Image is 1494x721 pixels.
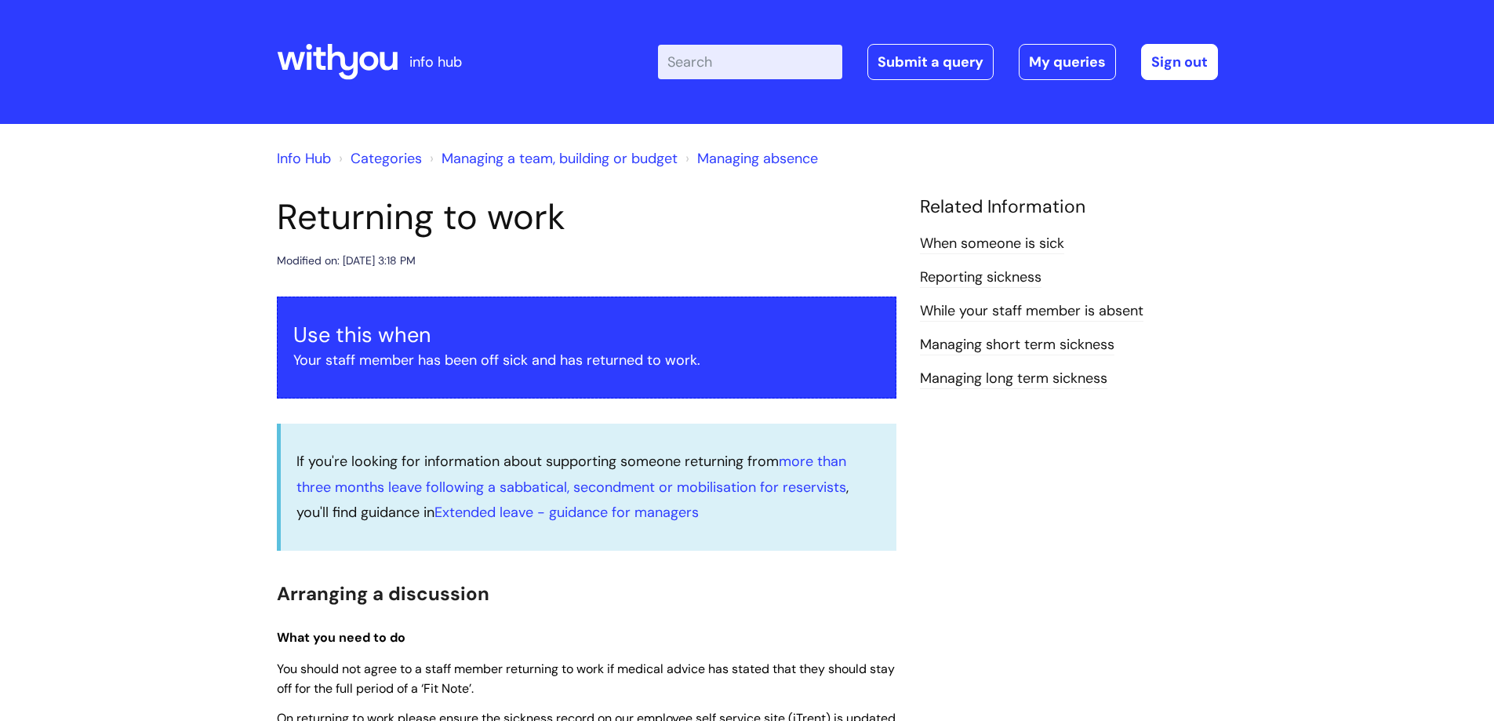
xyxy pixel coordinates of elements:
a: My queries [1019,44,1116,80]
span: You should not agree to a staff member returning to work if medical advice has stated that they s... [277,661,895,697]
div: | - [658,44,1218,80]
h3: Use this when [293,322,880,348]
span: Arranging a discussion [277,581,489,606]
li: Managing a team, building or budget [426,146,678,171]
a: Extended leave - guidance for managers [434,503,699,522]
a: While‌ ‌your‌ ‌staff‌ ‌member‌ ‌is‌ ‌absent‌ [920,301,1143,322]
span: What you need to do [277,629,405,646]
a: Reporting sickness [920,268,1041,288]
a: Managing a team, building or budget [442,149,678,168]
li: Solution home [335,146,422,171]
a: Sign out [1141,44,1218,80]
a: more than three months leave following a sabbatical, secondment or mobilisation for reservists [296,452,846,496]
p: If you're looking for information about supporting someone returning from , you'll find guidance in [296,449,881,525]
a: Categories [351,149,422,168]
p: Your staff member has been off sick and has returned to work. [293,348,880,373]
p: info hub [409,49,462,75]
h1: Returning to work [277,196,896,239]
div: Modified on: [DATE] 3:18 PM [277,251,416,271]
li: Managing absence [682,146,818,171]
input: Search [658,45,842,79]
a: Submit a query [867,44,994,80]
a: When someone is sick [920,234,1064,254]
a: Managing long term sickness [920,369,1107,389]
a: Info Hub [277,149,331,168]
a: Managing short term sickness [920,335,1114,355]
a: Managing absence [697,149,818,168]
h4: Related Information [920,196,1218,218]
